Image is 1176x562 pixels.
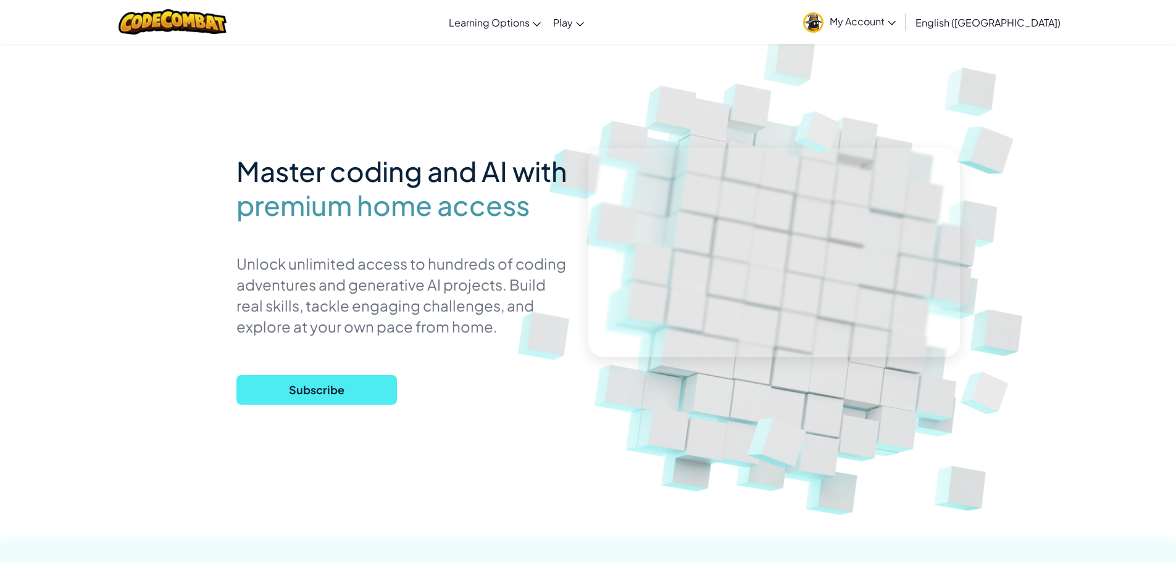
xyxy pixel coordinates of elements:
img: Overlap cubes [941,352,1032,433]
span: Play [553,16,573,29]
p: Unlock unlimited access to hundreds of coding adventures and generative AI projects. Build real s... [236,253,570,337]
a: English ([GEOGRAPHIC_DATA]) [909,6,1067,39]
img: Overlap cubes [776,91,862,170]
a: My Account [797,2,902,41]
img: CodeCombat logo [119,9,227,35]
button: Subscribe [236,375,397,405]
a: Learning Options [443,6,547,39]
span: Master coding and AI with [236,154,567,188]
span: English ([GEOGRAPHIC_DATA]) [915,16,1061,29]
span: My Account [830,15,896,28]
a: Play [547,6,590,39]
img: Overlap cubes [724,383,836,493]
img: Overlap cubes [935,93,1043,197]
img: avatar [803,12,824,33]
span: premium home access [236,188,530,222]
span: Learning Options [449,16,530,29]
